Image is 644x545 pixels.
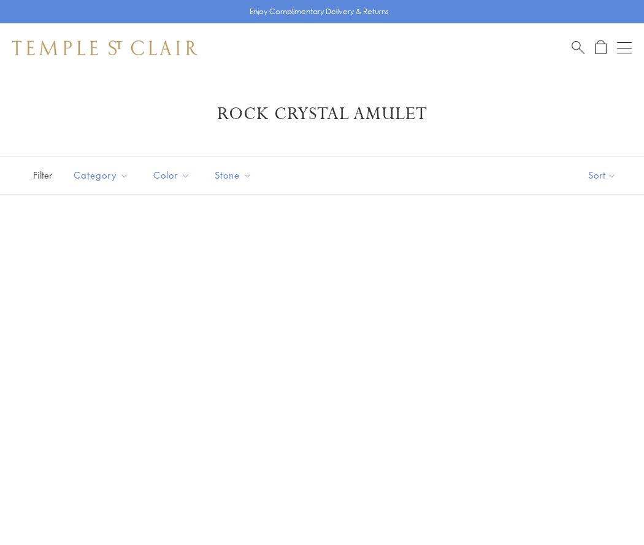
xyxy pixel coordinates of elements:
[31,103,613,125] h1: Rock Crystal Amulet
[250,6,389,18] p: Enjoy Complimentary Delivery & Returns
[12,41,197,55] img: Temple St. Clair
[64,161,138,189] button: Category
[144,161,199,189] button: Color
[209,168,261,183] span: Stone
[595,40,607,55] a: Open Shopping Bag
[561,157,644,194] button: Show sort by
[147,168,199,183] span: Color
[205,161,261,189] button: Stone
[67,168,138,183] span: Category
[572,40,585,55] a: Search
[617,41,632,55] button: Open navigation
